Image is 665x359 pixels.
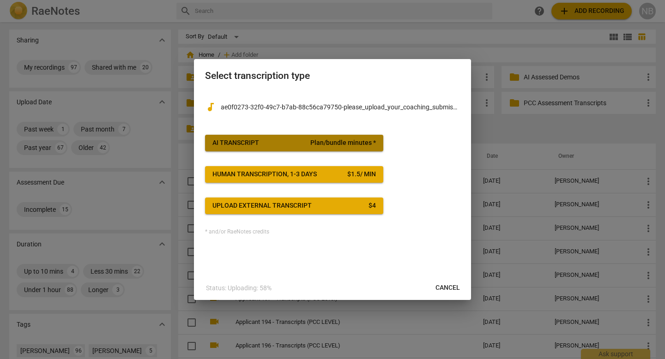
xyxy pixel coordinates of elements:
[428,280,467,296] button: Cancel
[205,70,460,82] h2: Select transcription type
[206,283,272,293] p: Status: Uploading: 58%
[221,102,460,112] p: ae0f0273-32f0-49c7-b7ab-88c56ca79750-please_upload_your_coaching_submission-Lauren-Morrison_PCC-E...
[212,138,259,148] div: AI Transcript
[205,197,383,214] button: Upload external transcript$4
[212,170,317,179] div: Human transcription, 1-3 days
[205,102,216,113] span: audiotrack
[310,138,376,148] span: Plan/bundle minutes *
[369,201,376,210] div: $ 4
[347,170,376,179] div: $ 1.5 / min
[205,229,460,235] div: * and/or RaeNotes credits
[435,283,460,293] span: Cancel
[205,166,383,183] button: Human transcription, 1-3 days$1.5/ min
[212,201,312,210] div: Upload external transcript
[205,135,383,151] button: AI TranscriptPlan/bundle minutes *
